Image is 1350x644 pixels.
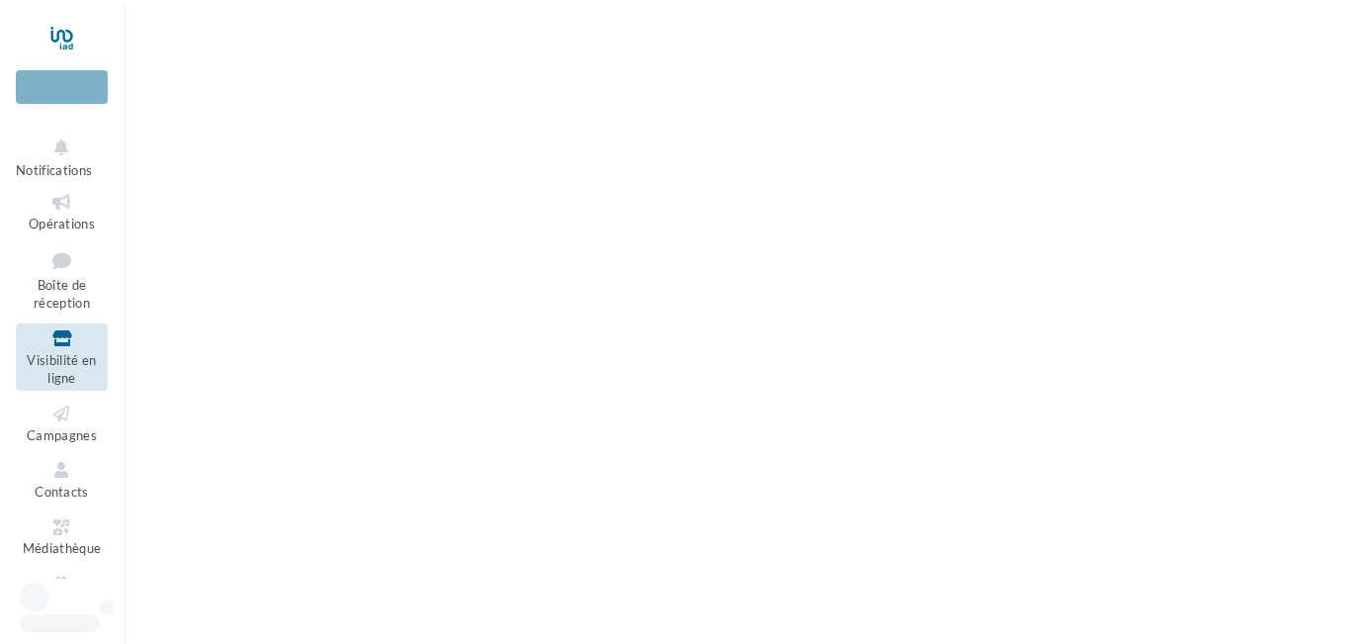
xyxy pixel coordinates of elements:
a: Opérations [16,187,108,235]
span: Visibilité en ligne [27,352,96,387]
span: Notifications [16,162,92,178]
span: Opérations [29,216,95,231]
span: Médiathèque [23,541,102,557]
a: Visibilité en ligne [16,323,108,391]
div: Nouvelle campagne [16,70,108,104]
a: Contacts [16,455,108,504]
a: Médiathèque [16,512,108,561]
span: Boîte de réception [34,277,90,312]
span: Campagnes [27,427,97,443]
a: Boîte de réception [16,243,108,316]
a: Campagnes [16,399,108,447]
span: Contacts [35,484,89,500]
a: Calendrier [16,569,108,617]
